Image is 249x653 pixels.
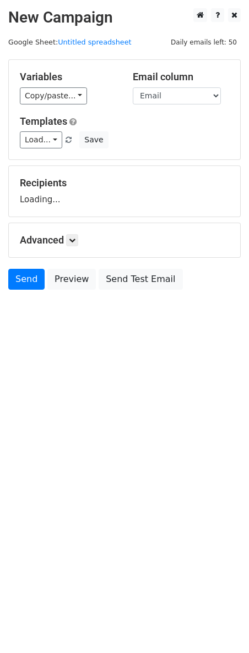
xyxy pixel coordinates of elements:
a: Send Test Email [99,269,182,290]
a: Preview [47,269,96,290]
a: Copy/paste... [20,87,87,104]
a: Untitled spreadsheet [58,38,131,46]
h5: Advanced [20,234,229,246]
a: Load... [20,131,62,148]
button: Save [79,131,108,148]
a: Daily emails left: 50 [167,38,241,46]
h5: Email column [133,71,229,83]
div: Loading... [20,177,229,206]
small: Google Sheet: [8,38,132,46]
a: Send [8,269,45,290]
h2: New Campaign [8,8,241,27]
a: Templates [20,115,67,127]
h5: Variables [20,71,116,83]
span: Daily emails left: 50 [167,36,241,48]
h5: Recipients [20,177,229,189]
